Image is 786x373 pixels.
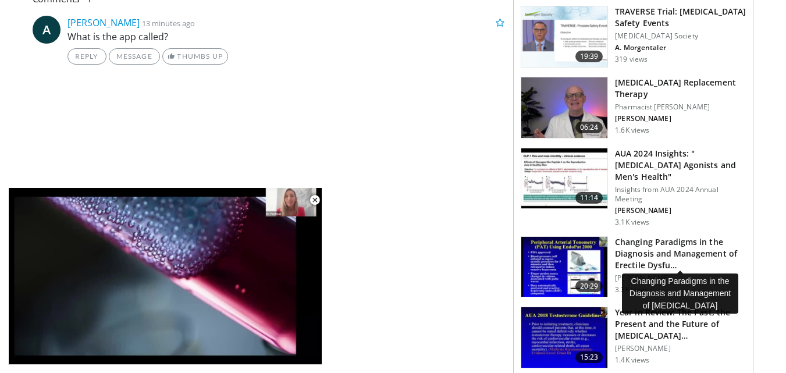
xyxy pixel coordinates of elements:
a: 06:24 [MEDICAL_DATA] Replacement Therapy Pharmacist [PERSON_NAME] [PERSON_NAME] 1.6K views [521,77,746,138]
small: 13 minutes ago [142,18,195,29]
a: 20:29 Changing Paradigms in the Diagnosis and Management of Erectile Dysfu… [PERSON_NAME] 3.3K views [521,236,746,298]
p: 1.4K views [615,356,649,365]
p: [PERSON_NAME] [615,273,746,283]
a: 15:23 Year in Review: The Past, the Present and the Future of [MEDICAL_DATA]… [PERSON_NAME] 1.4K ... [521,307,746,368]
a: Reply [67,48,106,65]
p: [PERSON_NAME] [615,114,746,123]
img: 80f3077e-abaa-4389-abf7-ee84ccfb4bd5.150x105_q85_crop-smart_upscale.jpg [521,237,607,297]
h3: Year in Review: The Past, the Present and the Future of [MEDICAL_DATA]… [615,307,746,342]
p: 3.1K views [615,218,649,227]
a: 19:39 TRAVERSE Trial: [MEDICAL_DATA] Safety Events [MEDICAL_DATA] Society A. Morgentaler 319 views [521,6,746,68]
p: Pharmacist [PERSON_NAME] [615,102,746,112]
video-js: Video Player [8,188,322,365]
span: 20:29 [575,280,603,292]
div: Changing Paradigms in the Diagnosis and Management of [MEDICAL_DATA] [622,273,738,314]
p: A. Morgentaler [615,43,746,52]
img: 4d022421-20df-4b46-86b4-3f7edf7cbfde.150x105_q85_crop-smart_upscale.jpg [521,148,607,209]
p: [PERSON_NAME] [615,344,746,353]
p: [MEDICAL_DATA] Society [615,31,746,41]
span: 19:39 [575,51,603,62]
a: A [33,16,61,44]
a: Message [109,48,160,65]
h3: Changing Paradigms in the Diagnosis and Management of Erectile Dysfu… [615,236,746,271]
a: 11:14 AUA 2024 Insights: " [MEDICAL_DATA] Agonists and Men's Health" Insights from AUA 2024 Annua... [521,148,746,227]
h3: TRAVERSE Trial: [MEDICAL_DATA] Safety Events [615,6,746,29]
p: Insights from AUA 2024 Annual Meeting [615,185,746,204]
img: 9812f22f-d817-4923-ae6c-a42f6b8f1c21.png.150x105_q85_crop-smart_upscale.png [521,6,607,67]
p: [PERSON_NAME] [615,206,746,215]
a: [PERSON_NAME] [67,16,140,29]
p: 319 views [615,55,648,64]
p: What is the app called? [67,30,505,44]
img: e23de6d5-b3cf-4de1-8780-c4eec047bbc0.150x105_q85_crop-smart_upscale.jpg [521,77,607,138]
h3: [MEDICAL_DATA] Replacement Therapy [615,77,746,100]
button: Close [303,188,326,212]
a: Thumbs Up [162,48,228,65]
p: 3.3K views [615,285,649,294]
span: 06:24 [575,122,603,133]
img: ca15c10a-567b-4e1d-b024-b6b4bc0642fd.150x105_q85_crop-smart_upscale.jpg [521,307,607,368]
span: 11:14 [575,192,603,204]
h3: AUA 2024 Insights: " [MEDICAL_DATA] Agonists and Men's Health" [615,148,746,183]
p: 1.6K views [615,126,649,135]
span: 15:23 [575,351,603,363]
